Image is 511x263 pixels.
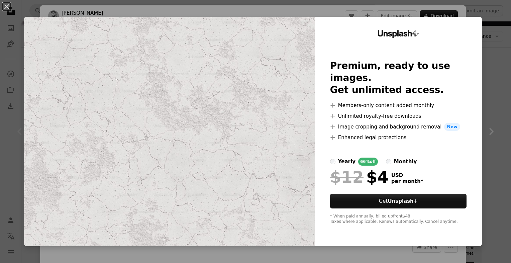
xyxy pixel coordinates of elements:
li: Members-only content added monthly [330,101,467,109]
h2: Premium, ready to use images. Get unlimited access. [330,60,467,96]
div: 66% off [358,158,378,166]
input: monthly [386,159,391,164]
div: monthly [394,158,417,166]
span: per month * [391,178,423,184]
button: GetUnsplash+ [330,194,467,208]
div: yearly [338,158,355,166]
span: $12 [330,168,364,186]
li: Unlimited royalty-free downloads [330,112,467,120]
div: $4 [330,168,389,186]
li: Image cropping and background removal [330,123,467,131]
li: Enhanced legal protections [330,134,467,142]
input: yearly66%off [330,159,335,164]
div: * When paid annually, billed upfront $48 Taxes where applicable. Renews automatically. Cancel any... [330,214,467,225]
span: New [444,123,460,131]
strong: Unsplash+ [388,198,418,204]
span: USD [391,172,423,178]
